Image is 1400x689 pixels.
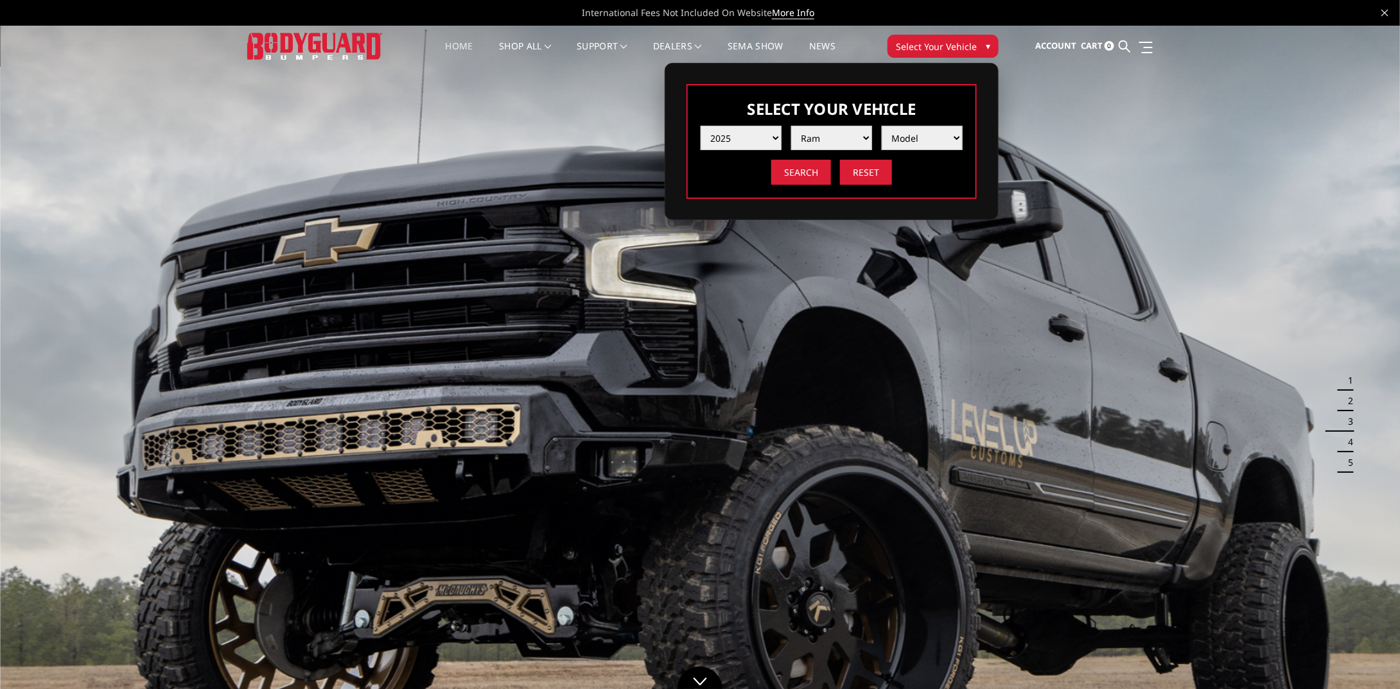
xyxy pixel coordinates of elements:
h3: Select Your Vehicle [701,98,963,119]
span: 0 [1105,41,1114,51]
span: Cart [1081,40,1103,51]
input: Search [771,160,831,185]
span: Account [1035,40,1076,51]
a: SEMA Show [728,42,783,67]
span: Select Your Vehicle [896,40,977,53]
input: Reset [840,160,892,185]
a: Click to Down [678,667,722,689]
a: Account [1035,29,1076,64]
span: ▾ [986,39,990,53]
button: Select Your Vehicle [888,35,999,58]
a: News [809,42,836,67]
button: 4 of 5 [1341,432,1354,452]
button: 5 of 5 [1341,452,1354,473]
a: Cart 0 [1081,29,1114,64]
a: More Info [772,6,814,19]
button: 2 of 5 [1341,391,1354,411]
button: 1 of 5 [1341,370,1354,391]
img: BODYGUARD BUMPERS [247,33,382,59]
a: Dealers [653,42,702,67]
button: 3 of 5 [1341,411,1354,432]
a: shop all [499,42,551,67]
a: Support [577,42,627,67]
a: Home [446,42,473,67]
